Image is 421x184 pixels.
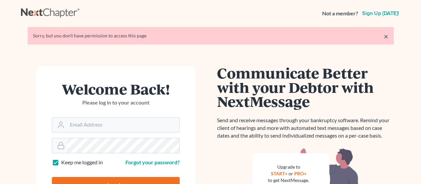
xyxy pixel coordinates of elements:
[125,159,180,165] a: Forgot your password?
[294,171,307,176] a: PRO+
[289,171,293,176] span: or
[271,171,288,176] a: START+
[61,159,103,166] label: Keep me logged in
[384,32,388,40] a: ×
[52,82,180,96] h1: Welcome Back!
[268,164,310,170] div: Upgrade to
[322,10,358,17] strong: Not a member?
[361,11,400,16] a: Sign up [DATE]!
[217,117,394,140] p: Send and receive messages through your bankruptcy software. Remind your client of hearings and mo...
[33,32,388,39] div: Sorry, but you don't have permission to access this page
[67,118,179,132] input: Email Address
[268,177,310,184] div: to get NextMessage.
[52,99,180,107] p: Please log in to your account
[217,66,394,109] h1: Communicate Better with your Debtor with NextMessage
